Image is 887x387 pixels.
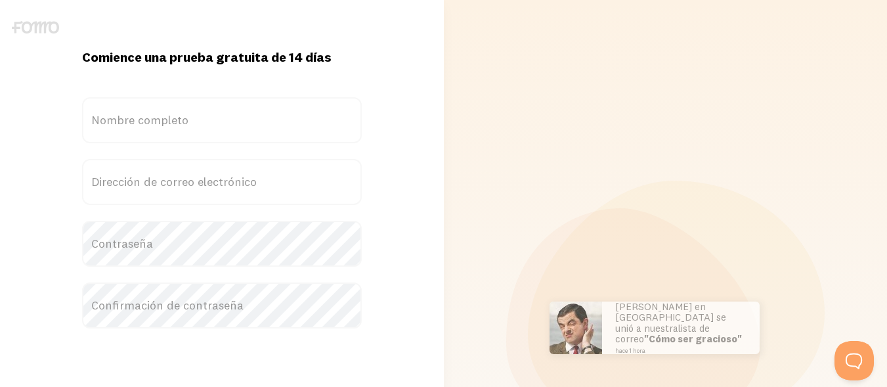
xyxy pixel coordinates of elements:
img: fomo-logo-gray-b99e0e8ada9f9040e2984d0d95b3b12da0074ffd48d1e5cb62ac37fc77b0b268.svg [12,21,59,34]
font: Nombre completo [91,112,188,127]
iframe: Help Scout Beacon - Open [834,341,874,380]
font: [PERSON_NAME] en [GEOGRAPHIC_DATA] se unió a nuestra [615,300,726,334]
font: Dirección de correo electrónico [91,174,257,189]
font: Comience una prueba gratuita de 14 días [82,49,332,65]
font: Confirmación de contraseña [91,298,244,313]
font: Contraseña [91,236,153,251]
